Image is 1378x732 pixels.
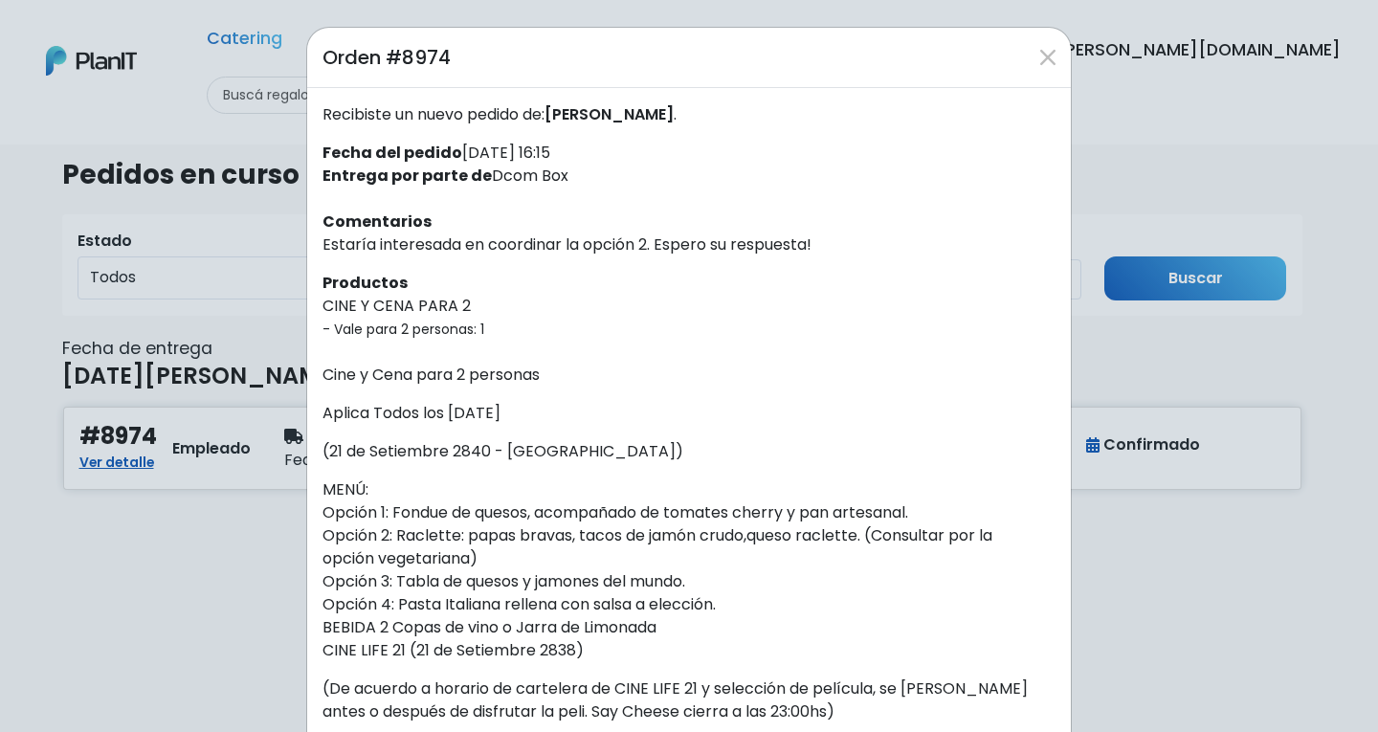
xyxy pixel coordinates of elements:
[322,142,462,164] strong: Fecha del pedido
[322,211,432,233] strong: Comentarios
[322,43,451,72] h5: Orden #8974
[322,320,484,339] small: - Vale para 2 personas: 1
[545,103,674,125] span: [PERSON_NAME]
[322,478,1056,662] p: MENÚ: Opción 1: Fondue de quesos, acompañado de tomates cherry y pan artesanal. Opción 2: Raclett...
[322,364,1056,387] p: Cine y Cena para 2 personas
[322,677,1056,723] p: (De acuerdo a horario de cartelera de CINE LIFE 21 y selección de película, se [PERSON_NAME] ante...
[322,233,1056,256] p: Estaría interesada en coordinar la opción 2. Espero su respuesta!
[1033,42,1063,73] button: Close
[322,165,492,187] strong: Entrega por parte de
[322,103,1056,126] p: Recibiste un nuevo pedido de: .
[322,440,1056,463] p: (21 de Setiembre 2840 - [GEOGRAPHIC_DATA])
[322,165,568,188] label: Dcom Box
[322,272,408,294] strong: Productos
[322,402,1056,425] p: Aplica Todos los [DATE]
[99,18,276,55] div: ¿Necesitás ayuda?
